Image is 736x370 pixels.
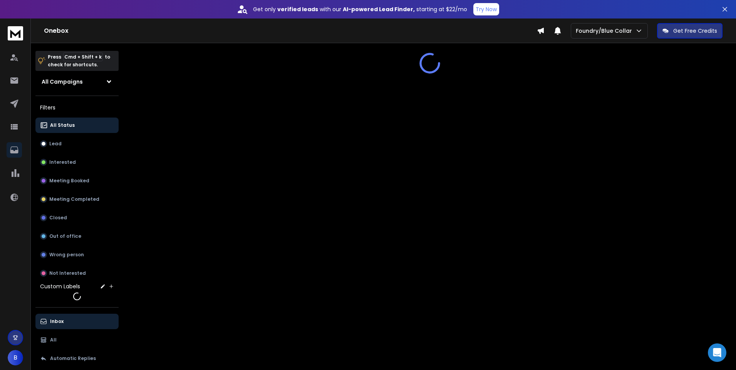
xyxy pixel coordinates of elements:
[473,3,499,15] button: Try Now
[42,78,83,86] h1: All Campaigns
[50,318,64,325] p: Inbox
[49,196,99,202] p: Meeting Completed
[35,118,119,133] button: All Status
[35,102,119,113] h3: Filters
[35,229,119,244] button: Out of office
[40,283,80,290] h3: Custom Labels
[35,351,119,366] button: Automatic Replies
[576,27,635,35] p: Foundry/Blue Collar
[49,178,89,184] p: Meeting Booked
[8,350,23,365] button: B
[35,192,119,207] button: Meeting Completed
[343,5,415,13] strong: AI-powered Lead Finder,
[49,252,84,258] p: Wrong person
[35,155,119,170] button: Interested
[48,53,110,69] p: Press to check for shortcuts.
[35,210,119,225] button: Closed
[35,136,119,151] button: Lead
[49,215,67,221] p: Closed
[50,337,57,343] p: All
[657,23,723,39] button: Get Free Credits
[35,266,119,281] button: Not Interested
[35,314,119,329] button: Inbox
[253,5,467,13] p: Get only with our starting at $22/mo
[277,5,318,13] strong: verified leads
[63,52,103,61] span: Cmd + Shift + k
[49,141,62,147] p: Lead
[49,233,81,239] p: Out of office
[673,27,717,35] p: Get Free Credits
[8,26,23,40] img: logo
[708,343,726,362] div: Open Intercom Messenger
[35,173,119,188] button: Meeting Booked
[35,74,119,89] button: All Campaigns
[50,122,75,128] p: All Status
[49,270,86,276] p: Not Interested
[35,332,119,348] button: All
[49,159,76,165] p: Interested
[50,355,96,362] p: Automatic Replies
[44,26,537,35] h1: Onebox
[35,247,119,262] button: Wrong person
[476,5,497,13] p: Try Now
